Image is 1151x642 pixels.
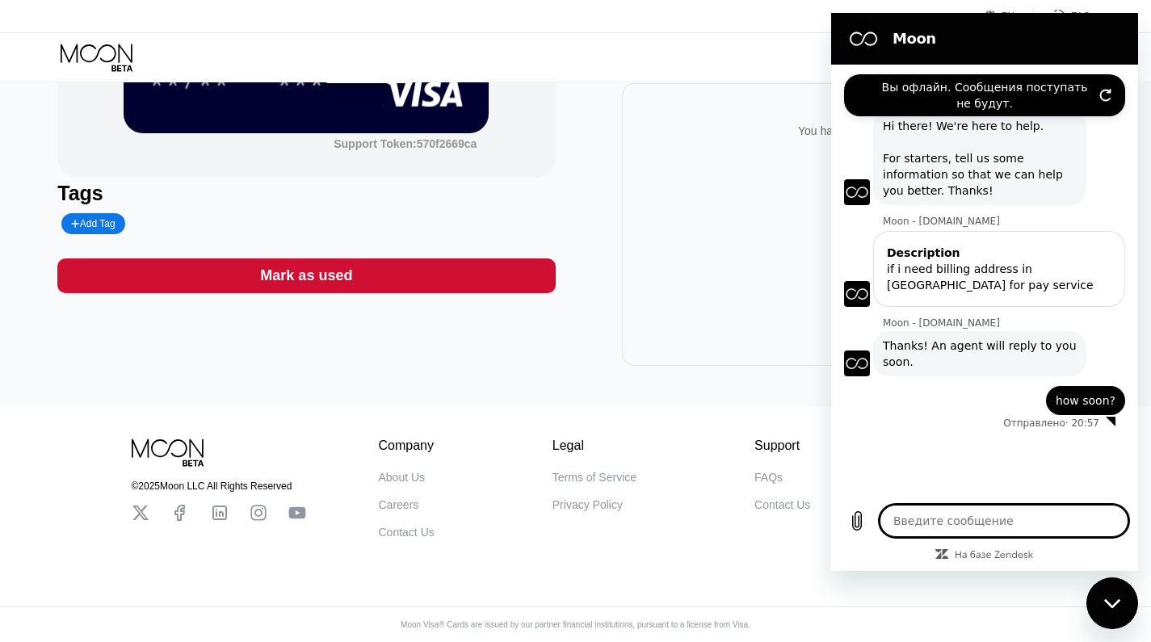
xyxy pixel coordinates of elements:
div: Add Tag [61,213,124,234]
div: EN [985,8,1034,24]
div: Legal [552,438,636,453]
div: Terms of Service [552,471,636,484]
div: FAQ [1034,8,1090,24]
div: Add Tag [71,218,115,229]
div: FAQs [754,471,783,484]
div: Contact Us [379,526,435,539]
div: Privacy Policy [552,498,623,511]
iframe: Окно обмена сообщениями [831,13,1138,571]
div: Mark as used [260,266,352,285]
div: Support [754,438,810,453]
div: Support Token: 570f2669ca [334,137,477,150]
div: About Us [379,471,426,484]
div: Careers [379,498,419,511]
div: Support Token:570f2669ca [334,137,477,150]
div: Contact Us [754,498,810,511]
div: Moon Visa® Cards are issued by our partner financial institutions, pursuant to a license from Visa. [388,620,763,629]
div: Mark as used [57,258,555,293]
div: © 2025 Moon LLC All Rights Reserved [132,480,306,492]
div: Tags [57,182,555,205]
div: FAQ [1071,10,1090,22]
iframe: Кнопка, открывающая окно обмена сообщениями; идет разговор [1086,577,1138,629]
div: EN [1002,10,1015,22]
div: Company [379,438,435,453]
div: You have no transactions yet [635,108,1107,153]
